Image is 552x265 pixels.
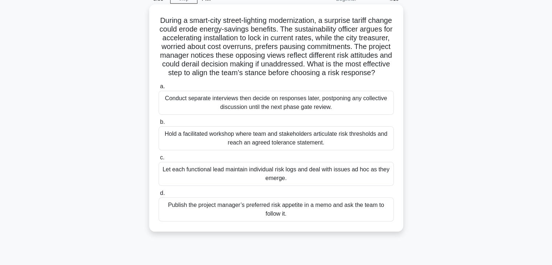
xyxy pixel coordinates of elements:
[158,16,394,78] h5: During a smart-city street-lighting modernization, a surprise tariff change could erode energy-sa...
[160,190,165,196] span: d.
[160,119,165,125] span: b.
[159,126,394,150] div: Hold a facilitated workshop where team and stakeholders articulate risk thresholds and reach an a...
[159,91,394,115] div: Conduct separate interviews then decide on responses later, postponing any collective discussion ...
[159,162,394,186] div: Let each functional lead maintain individual risk logs and deal with issues ad hoc as they emerge.
[159,197,394,221] div: Publish the project manager’s preferred risk appetite in a memo and ask the team to follow it.
[160,83,165,89] span: a.
[160,154,164,160] span: c.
